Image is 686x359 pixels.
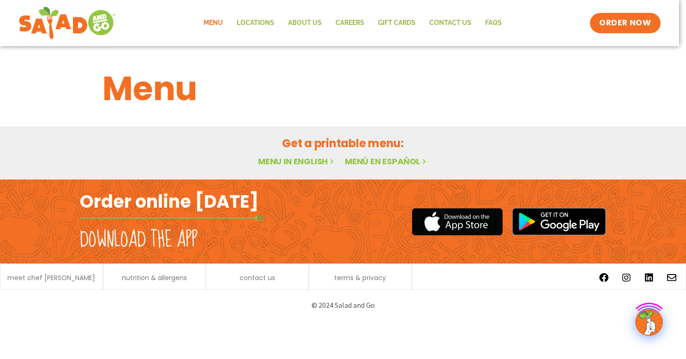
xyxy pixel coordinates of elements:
[84,299,602,311] p: © 2024 Salad and Go
[102,64,584,114] h1: Menu
[334,275,386,281] a: terms & privacy
[478,12,509,34] a: FAQs
[422,12,478,34] a: Contact Us
[18,5,116,42] img: new-SAG-logo-768×292
[258,156,336,167] a: Menu in English
[590,13,660,33] a: ORDER NOW
[122,275,187,281] a: nutrition & allergens
[240,275,275,281] a: contact us
[197,12,509,34] nav: Menu
[102,135,584,151] h2: Get a printable menu:
[7,275,95,281] a: meet chef [PERSON_NAME]
[412,207,503,237] img: appstore
[345,156,428,167] a: Menú en español
[281,12,329,34] a: About Us
[80,227,198,253] h2: Download the app
[230,12,281,34] a: Locations
[197,12,230,34] a: Menu
[80,190,259,213] h2: Order online [DATE]
[329,12,371,34] a: Careers
[80,215,265,221] img: fork
[371,12,422,34] a: GIFT CARDS
[599,18,651,29] span: ORDER NOW
[512,208,606,235] img: google_play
